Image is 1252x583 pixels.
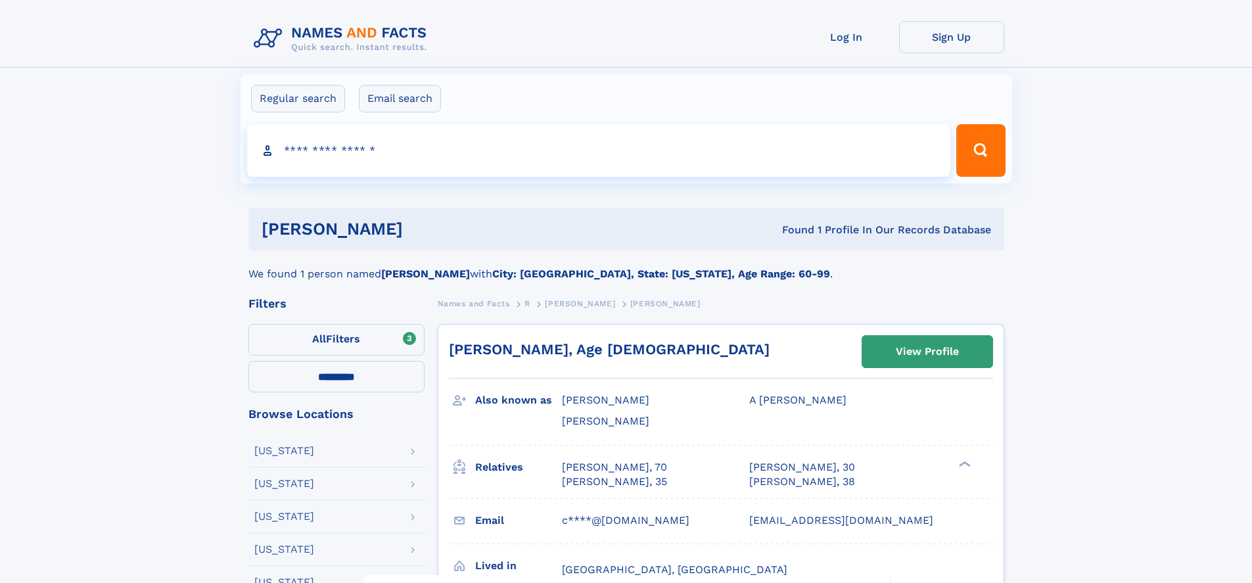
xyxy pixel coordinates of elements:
[248,408,425,420] div: Browse Locations
[956,459,971,468] div: ❯
[562,460,667,475] a: [PERSON_NAME], 70
[475,509,562,532] h3: Email
[562,475,667,489] a: [PERSON_NAME], 35
[475,456,562,478] h3: Relatives
[749,475,855,489] a: [PERSON_NAME], 38
[248,324,425,356] label: Filters
[475,389,562,411] h3: Also known as
[251,85,345,112] label: Regular search
[749,460,855,475] a: [PERSON_NAME], 30
[254,478,314,489] div: [US_STATE]
[899,21,1004,53] a: Sign Up
[545,299,615,308] span: [PERSON_NAME]
[248,298,425,310] div: Filters
[630,299,701,308] span: [PERSON_NAME]
[862,336,992,367] a: View Profile
[247,124,951,177] input: search input
[449,341,770,358] a: [PERSON_NAME], Age [DEMOGRAPHIC_DATA]
[248,21,438,57] img: Logo Names and Facts
[381,268,470,280] b: [PERSON_NAME]
[562,563,787,576] span: [GEOGRAPHIC_DATA], [GEOGRAPHIC_DATA]
[562,394,649,406] span: [PERSON_NAME]
[475,555,562,577] h3: Lived in
[749,514,933,526] span: [EMAIL_ADDRESS][DOMAIN_NAME]
[254,511,314,522] div: [US_STATE]
[896,337,959,367] div: View Profile
[248,250,1004,282] div: We found 1 person named with .
[956,124,1005,177] button: Search Button
[359,85,441,112] label: Email search
[254,446,314,456] div: [US_STATE]
[794,21,899,53] a: Log In
[524,299,530,308] span: R
[312,333,326,345] span: All
[492,268,830,280] b: City: [GEOGRAPHIC_DATA], State: [US_STATE], Age Range: 60-99
[562,415,649,427] span: [PERSON_NAME]
[749,394,846,406] span: A [PERSON_NAME]
[592,223,991,237] div: Found 1 Profile In Our Records Database
[262,221,593,237] h1: [PERSON_NAME]
[524,295,530,312] a: R
[254,544,314,555] div: [US_STATE]
[545,295,615,312] a: [PERSON_NAME]
[438,295,510,312] a: Names and Facts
